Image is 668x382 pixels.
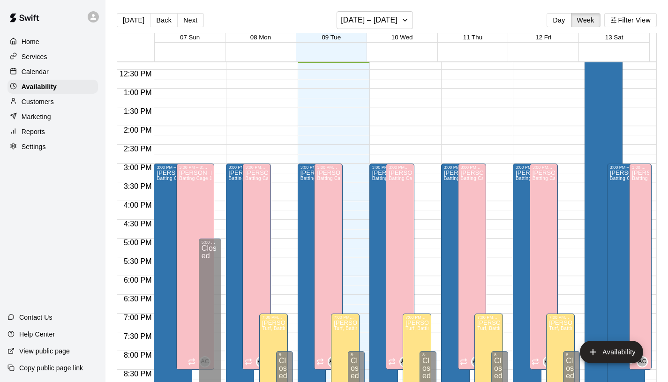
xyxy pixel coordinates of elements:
button: 07 Sun [180,34,200,41]
div: 5:00 PM – 11:59 PM [202,240,218,245]
div: 3:00 PM – 9:30 PM [444,165,467,170]
button: [DATE] [117,13,150,27]
a: Home [8,35,98,49]
span: Recurring availability [532,358,539,366]
div: AJ Christoffer [399,356,411,367]
span: AC [401,357,409,367]
span: 3:00 PM [121,164,154,172]
p: Settings [22,142,46,151]
span: Batting Cage 1A, Batting Cage 1B, Batting Cage 2A, Batting Cage 2B, Batting Cage 3A, Batting Cage... [179,176,491,181]
p: Calendar [22,67,49,76]
span: 7:00 PM [121,314,154,322]
a: Customers [8,95,98,109]
button: 08 Mon [250,34,271,41]
button: Day [547,13,571,27]
button: Back [150,13,178,27]
button: 11 Thu [463,34,482,41]
div: 8:00 PM – 11:59 PM [351,352,362,357]
a: Reports [8,125,98,139]
div: 3:00 PM – 9:30 PM [516,165,539,170]
div: 3:00 PM – 8:30 PM [632,165,649,170]
div: 3:00 PM – 8:30 PM [461,165,484,170]
p: Help Center [19,330,55,339]
span: 8:00 PM [121,351,154,359]
div: 3:00 PM – 8:30 PM: Available [314,164,343,370]
div: 3:00 PM – 8:30 PM: Available [386,164,414,370]
button: add [580,341,643,363]
span: 4:30 PM [121,220,154,228]
span: 6:30 PM [121,295,154,303]
span: 12:30 PM [117,70,154,78]
button: [DATE] – [DATE] [337,11,413,29]
span: 6:00 PM [121,276,154,284]
span: Batting Cage 1B [229,176,265,181]
div: 3:00 PM – 8:30 PM: Available [629,164,652,370]
div: 7:00 PM – 9:30 PM [262,315,285,320]
span: Batting Cage 1B [610,176,646,181]
span: Turf, Batting Cage 1A, Batting Cage 2A, Batting Cage 2B, Batting Cage 3A, Batting Cage 3B, Pitchi... [262,326,511,331]
button: Filter View [604,13,657,27]
div: 7:00 PM – 9:30 PM [405,315,428,320]
button: 12 Fri [535,34,551,41]
span: Recurring availability [388,358,396,366]
div: 8:00 PM – 11:59 PM [494,352,505,357]
p: Availability [22,82,57,91]
div: 3:00 PM – 8:30 PM: Available [458,164,487,370]
div: 3:00 PM – 8:30 PM [533,165,555,170]
span: 2:30 PM [121,145,154,153]
div: Availability [8,80,98,94]
span: Batting Cage 1A, Batting Cage 1B, Batting Cage 2A, Batting Cage 2B, Batting Cage 3A, Batting Cage... [317,176,629,181]
span: AC [257,357,265,367]
div: 8:00 PM – 11:59 PM [566,352,577,357]
div: 8:00 PM – 11:59 PM [422,352,434,357]
span: Turf, Batting Cage 1A, Batting Cage 2A, Batting Cage 2B, Batting Cage 3A, Batting Cage 3B, Pitchi... [334,326,583,331]
div: 7:00 PM – 9:30 PM [477,315,500,320]
div: 3:00 PM – 8:30 PM [317,165,340,170]
div: 8:00 PM – 11:59 PM [279,352,290,357]
span: Batting Cage 1B [157,176,193,181]
button: 09 Tue [322,34,341,41]
a: Marketing [8,110,98,124]
div: 3:00 PM – 9:30 PM [372,165,395,170]
div: AJ Christoffer [471,356,482,367]
button: 13 Sat [605,34,623,41]
div: 3:00 PM – 8:30 PM: Available [242,164,271,370]
span: AC [545,357,553,367]
div: Calendar [8,65,98,79]
span: Batting Cage 1B [300,176,337,181]
div: 3:00 PM – 9:30 PM [229,165,252,170]
p: Contact Us [19,313,53,322]
span: Batting Cage 1B [444,176,480,181]
button: 10 Wed [391,34,413,41]
button: Next [177,13,203,27]
p: View public page [19,346,70,356]
span: Recurring availability [188,358,195,366]
div: AJ Christoffer [256,356,267,367]
div: 3:00 PM – 9:30 PM [300,165,323,170]
a: Settings [8,140,98,154]
div: 3:00 PM – 8:30 PM [389,165,412,170]
p: Copy public page link [19,363,83,373]
span: 1:30 PM [121,107,154,115]
span: Recurring availability [460,358,467,366]
span: AC [473,357,481,367]
div: 3:00 PM – 8:30 PM [179,165,211,170]
span: Recurring availability [316,358,324,366]
h6: [DATE] – [DATE] [341,14,398,27]
span: 1:00 PM [121,89,154,97]
span: Turf, Batting Cage 1A, Batting Cage 2A, Batting Cage 2B, Batting Cage 3A, Batting Cage 3B, Pitchi... [405,326,655,331]
p: Reports [22,127,45,136]
div: 7:00 PM – 9:30 PM [334,315,357,320]
div: 7:00 PM – 9:30 PM [549,315,572,320]
span: 3:30 PM [121,182,154,190]
div: Services [8,50,98,64]
div: 3:00 PM – 8:30 PM [245,165,268,170]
